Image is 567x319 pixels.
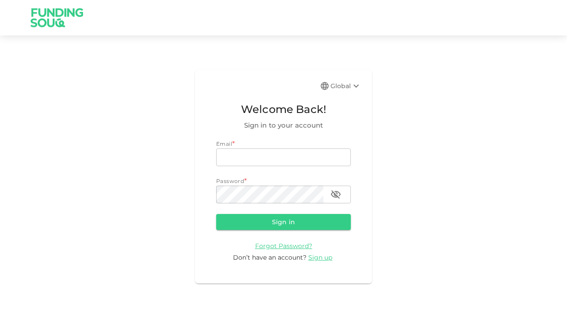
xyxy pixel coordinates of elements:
[216,148,351,166] input: email
[216,120,351,131] span: Sign in to your account
[255,241,312,250] a: Forgot Password?
[216,186,323,203] input: password
[216,101,351,118] span: Welcome Back!
[308,253,332,261] span: Sign up
[216,214,351,230] button: Sign in
[216,178,244,184] span: Password
[233,253,307,261] span: Don’t have an account?
[255,242,312,250] span: Forgot Password?
[330,81,361,91] div: Global
[216,140,232,147] span: Email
